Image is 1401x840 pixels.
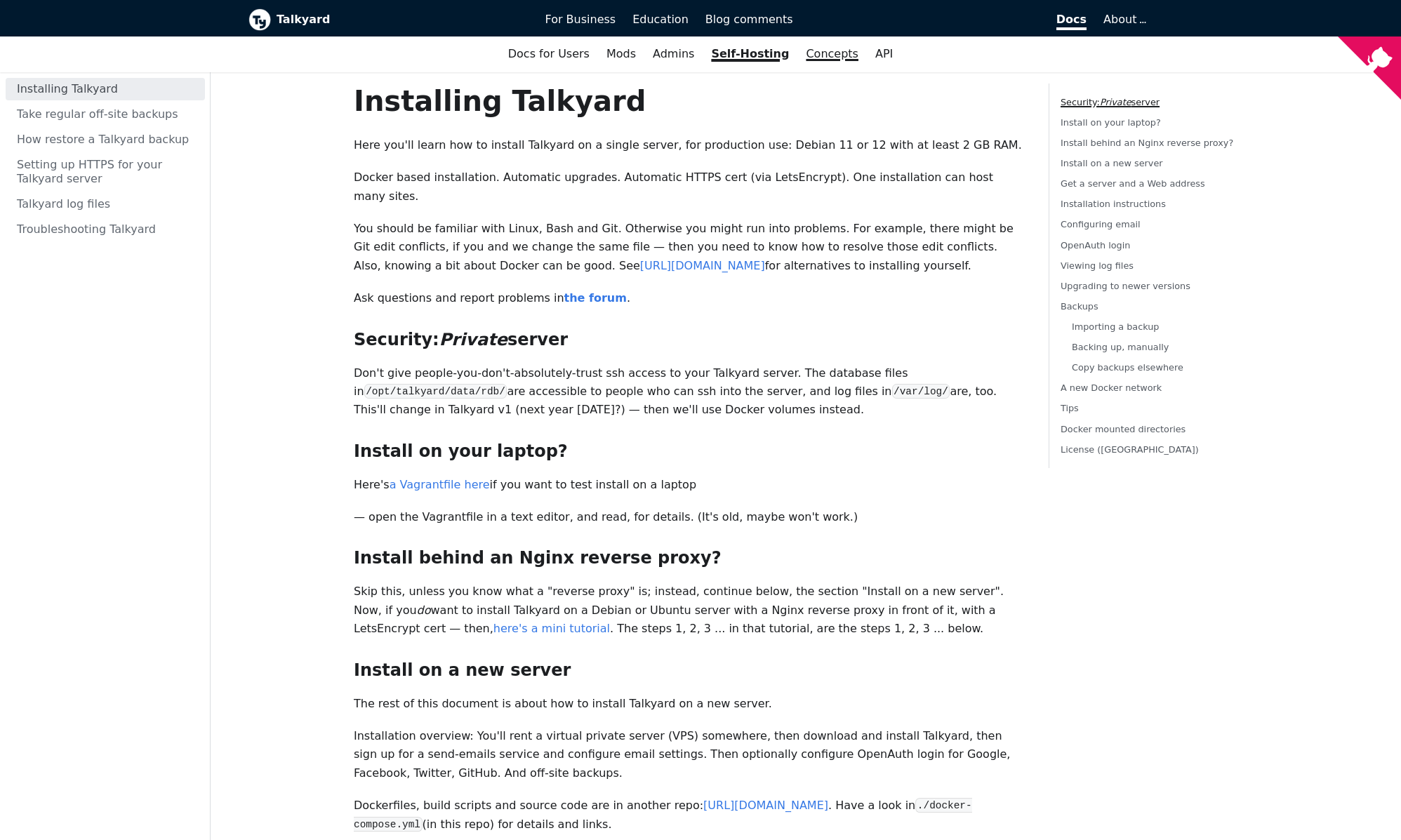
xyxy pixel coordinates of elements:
a: Admins [644,42,703,66]
a: Concepts [797,42,867,66]
a: Security:Privateserver [1061,97,1160,107]
a: Mods [598,42,644,66]
a: Talkyard log files [6,193,205,215]
code: /opt/talkyard/data/rdb/ [364,384,507,399]
a: a Vagrantfile here [390,478,490,491]
a: Install on a new server [1061,158,1163,168]
a: Get a server and a Web address [1061,178,1205,189]
h3: Install on a new server [354,660,1026,681]
h3: Security: server [354,329,1026,350]
span: Education [632,13,689,26]
a: [URL][DOMAIN_NAME] [640,259,765,272]
a: Talkyard logoTalkyard [248,8,526,31]
a: How restore a Talkyard backup [6,128,205,151]
a: For Business [537,8,625,32]
a: Take regular off-site backups [6,103,205,126]
a: Importing a backup [1072,321,1160,332]
a: [URL][DOMAIN_NAME] [703,799,828,812]
a: Viewing log files [1061,260,1134,271]
em: Private [1100,97,1131,107]
a: Install behind an Nginx reverse proxy? [1061,138,1233,148]
h1: Installing Talkyard [354,84,1026,119]
code: ./docker-compose.yml [354,798,972,832]
span: Docs [1056,13,1087,30]
code: /var/log/ [892,384,950,399]
p: Here's if you want to test install on a laptop [354,476,1026,494]
a: Upgrading to newer versions [1061,281,1190,291]
a: Docs [802,8,1096,32]
a: About [1103,13,1144,26]
a: Setting up HTTPS for your Talkyard server [6,154,205,190]
a: Education [624,8,697,32]
p: You should be familiar with Linux, Bash and Git. Otherwise you might run into problems. For examp... [354,220,1026,275]
p: Here you'll learn how to install Talkyard on a single server, for production use: Debian 11 or 12... [354,136,1026,154]
a: Tips [1061,404,1079,414]
a: API [867,42,901,66]
a: Copy backups elsewhere [1072,362,1183,373]
a: Backups [1061,301,1098,312]
a: Docker mounted directories [1061,424,1186,434]
a: Troubleshooting Talkyard [6,218,205,241]
h3: Install behind an Nginx reverse proxy? [354,547,1026,568]
a: Installing Talkyard [6,78,205,100]
p: Docker based installation. Automatic upgrades. Automatic HTTPS cert (via LetsEncrypt). One instal... [354,168,1026,206]
h3: Install on your laptop? [354,441,1026,462]
em: Private [439,330,507,349]
a: Blog comments [697,8,802,32]
a: the forum [564,291,627,305]
b: Talkyard [277,11,526,29]
span: For Business [545,13,616,26]
a: Installation instructions [1061,199,1166,210]
a: Backing up, manually [1072,342,1169,352]
p: — open the Vagrantfile in a text editor, and read, for details. (It's old, maybe won't work.) [354,508,1026,526]
p: Dockerfiles, build scripts and source code are in another repo: . Have a look in (in this repo) f... [354,796,1026,834]
p: Installation overview: You'll rent a virtual private server (VPS) somewhere, then download and in... [354,727,1026,782]
em: do [417,604,431,617]
a: Docs for Users [500,42,598,66]
p: Skip this, unless you know what a "reverse proxy" is; instead, continue below, the section "Insta... [354,582,1026,638]
a: A new Docker network [1061,383,1162,394]
a: here's a mini tutorial [493,622,610,635]
a: OpenAuth login [1061,240,1130,251]
p: The rest of this document is about how to install Talkyard on a new server. [354,695,1026,713]
a: Self-Hosting [703,42,797,66]
a: License ([GEOGRAPHIC_DATA]) [1061,444,1199,455]
span: Blog comments [705,13,793,26]
a: Install on your laptop? [1061,117,1161,128]
p: Don't give people-you-don't-absolutely-trust ssh access to your Talkyard server. The database fil... [354,364,1026,420]
p: Ask questions and report problems in . [354,289,1026,307]
img: Talkyard logo [248,8,271,31]
a: Configuring email [1061,220,1141,230]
